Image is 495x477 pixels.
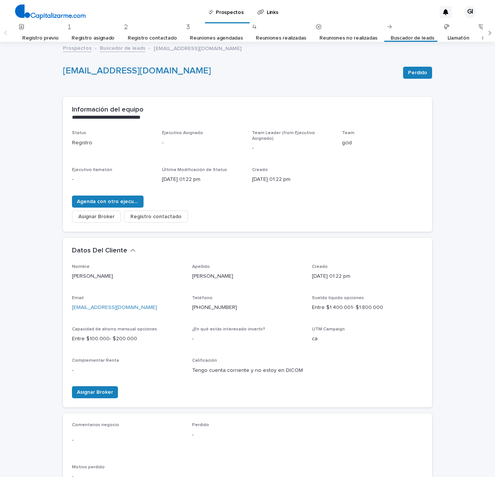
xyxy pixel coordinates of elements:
div: GI [464,6,476,18]
span: Creado [312,264,328,269]
span: Teléfono [192,296,212,300]
span: Última Modificación de Status [162,168,227,172]
h2: Datos Del Cliente [72,247,127,255]
p: [DATE] 01:22 pm [162,176,243,183]
p: - [252,144,333,152]
p: gcid [342,139,423,147]
span: Asignar Broker [78,213,115,220]
span: Ejecutivo llamatón [72,168,112,172]
span: Creado [252,168,268,172]
a: Buscador de leads [100,43,145,52]
span: Perdido [408,69,427,76]
a: Reuniones agendadas [190,29,243,47]
span: Asignar Broker [77,388,113,396]
p: - [162,139,243,147]
button: Registro contactado [124,211,188,223]
p: [PERSON_NAME] [72,272,183,280]
p: ca [312,335,423,343]
span: Team Leader (from Ejecutivo Asignado) [252,131,315,141]
p: - [192,431,303,439]
p: [DATE] 01:22 pm [252,176,333,183]
p: [PERSON_NAME] [192,272,303,280]
span: ¿En qué estás interesado invertir? [192,327,265,332]
a: Reuniones no realizadas [319,29,377,47]
p: [EMAIL_ADDRESS][DOMAIN_NAME] [154,44,241,52]
span: UTM Campaign [312,327,345,332]
span: Apellido [192,264,210,269]
a: [EMAIL_ADDRESS][DOMAIN_NAME] [63,66,211,75]
span: Team [342,131,354,135]
span: Sueldo líquido opciones [312,296,364,300]
p: - [72,436,183,444]
span: Email [72,296,84,300]
p: - [72,367,183,375]
a: [PHONE_NUMBER] [192,305,237,310]
span: Motivo perdido [72,465,105,469]
p: Tengo cuenta corriente y no estoy en DICOM [192,367,303,375]
span: Registro contactado [130,213,182,220]
span: Complementar Renta [72,358,119,363]
a: Registro contactado [128,29,177,47]
button: Asignar Broker [72,211,121,223]
a: Reuniones realizadas [256,29,306,47]
p: - [192,335,303,343]
h2: Información del equipo [72,106,144,114]
a: Prospectos [63,43,92,52]
button: Agenda con otro ejecutivo [72,196,144,208]
p: Registro [72,139,153,147]
button: Asignar Broker [72,386,118,398]
a: Registro asignado [72,29,115,47]
a: Registro previo [22,29,58,47]
button: Datos Del Cliente [72,247,136,255]
a: [EMAIL_ADDRESS][DOMAIN_NAME] [72,305,157,310]
a: Llamatón [448,29,469,47]
p: - [72,176,153,183]
button: Perdido [403,67,432,79]
p: [DATE] 01:22 pm [312,272,423,280]
span: Comentarios negocio [72,423,119,427]
span: Capacidad de ahorro mensual opciones [72,327,157,332]
p: Entre $1.400.001- $1.800.000 [312,304,423,312]
span: Ejecutivo Asignado [162,131,203,135]
span: Nombre [72,264,90,269]
span: Perdido [192,423,209,427]
img: 4arMvv9wSvmHTHbXwTim [15,5,86,20]
span: Status [72,131,86,135]
a: Buscador de leads [391,29,434,47]
p: Entre $100.000- $200.000 [72,335,183,343]
span: Agenda con otro ejecutivo [77,198,139,205]
span: Calificación [192,358,217,363]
